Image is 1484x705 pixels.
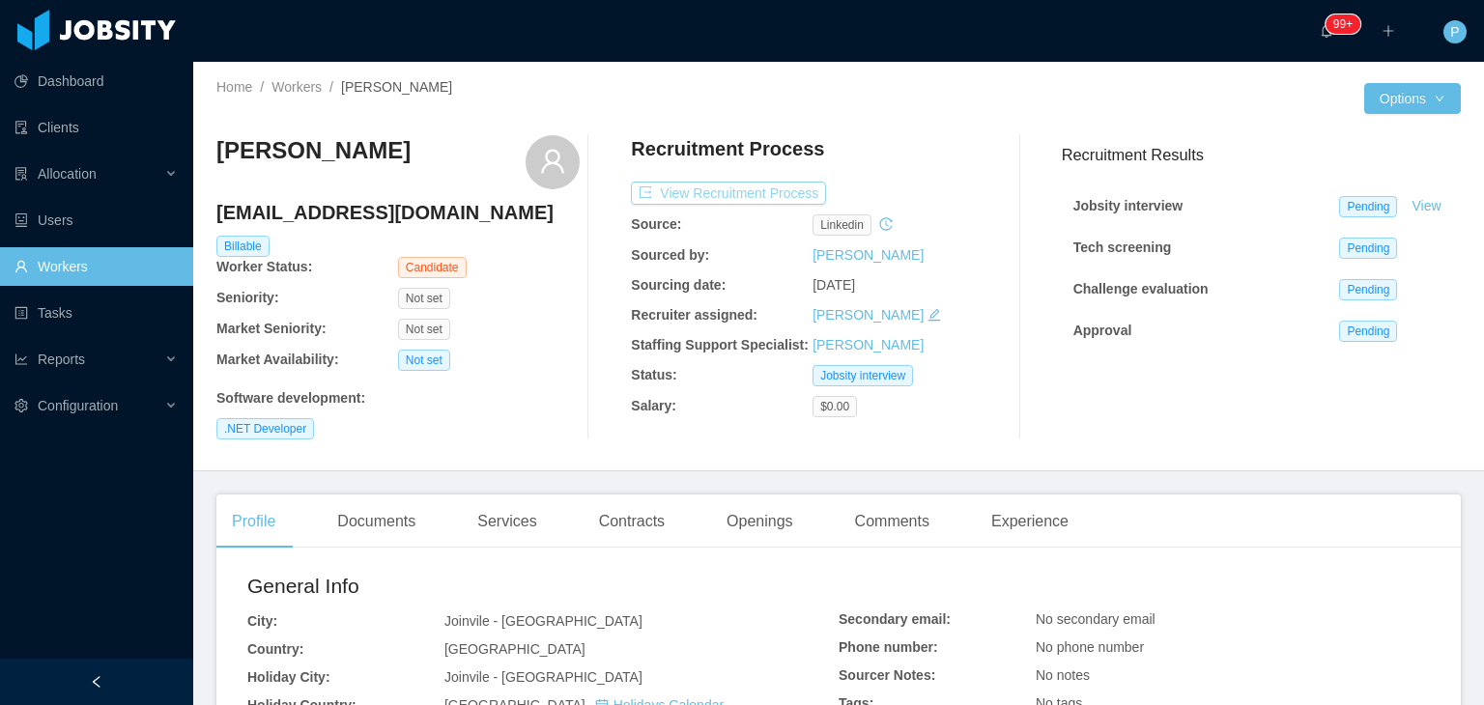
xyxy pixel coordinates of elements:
[1073,198,1184,213] strong: Jobsity interview
[813,277,855,293] span: [DATE]
[216,236,270,257] span: Billable
[1073,281,1209,296] strong: Challenge evaluation
[813,396,857,417] span: $0.00
[813,247,924,263] a: [PERSON_NAME]
[398,257,467,278] span: Candidate
[1339,321,1397,342] span: Pending
[216,418,314,439] span: .NET Developer
[711,494,809,549] div: Openings
[840,494,945,549] div: Comments
[444,669,642,685] span: Joinvile - [GEOGRAPHIC_DATA]
[322,494,431,549] div: Documents
[216,199,580,226] h4: [EMAIL_ADDRESS][DOMAIN_NAME]
[216,135,411,166] h3: [PERSON_NAME]
[398,350,450,371] span: Not set
[260,79,264,95] span: /
[631,185,826,201] a: icon: exportView Recruitment Process
[247,669,330,685] b: Holiday City:
[1339,279,1397,300] span: Pending
[444,641,585,657] span: [GEOGRAPHIC_DATA]
[631,135,824,162] h4: Recruitment Process
[813,214,871,236] span: linkedin
[1073,323,1132,338] strong: Approval
[398,319,450,340] span: Not set
[38,352,85,367] span: Reports
[631,337,809,352] b: Staffing Support Specialist:
[631,182,826,205] button: icon: exportView Recruitment Process
[216,259,312,274] b: Worker Status:
[329,79,333,95] span: /
[398,288,450,309] span: Not set
[341,79,452,95] span: [PERSON_NAME]
[247,613,277,629] b: City:
[813,337,924,352] a: [PERSON_NAME]
[927,308,941,322] i: icon: edit
[14,247,178,286] a: icon: userWorkers
[976,494,1084,549] div: Experience
[631,307,757,323] b: Recruiter assigned:
[1450,20,1459,43] span: P
[839,667,935,683] b: Sourcer Notes:
[216,494,291,549] div: Profile
[216,321,327,336] b: Market Seniority:
[1036,611,1156,627] span: No secondary email
[1382,24,1395,38] i: icon: plus
[247,571,839,602] h2: General Info
[1405,198,1447,213] a: View
[38,166,97,182] span: Allocation
[631,277,726,293] b: Sourcing date:
[539,148,566,175] i: icon: user
[839,639,938,655] b: Phone number:
[631,398,676,413] b: Salary:
[14,399,28,412] i: icon: setting
[631,247,709,263] b: Sourced by:
[584,494,680,549] div: Contracts
[813,365,913,386] span: Jobsity interview
[813,307,924,323] a: [PERSON_NAME]
[1036,639,1144,655] span: No phone number
[879,217,893,231] i: icon: history
[14,62,178,100] a: icon: pie-chartDashboard
[631,216,681,232] b: Source:
[14,108,178,147] a: icon: auditClients
[1036,667,1090,683] span: No notes
[14,294,178,332] a: icon: profileTasks
[216,390,365,406] b: Software development :
[14,352,28,366] i: icon: line-chart
[1364,83,1461,114] button: Optionsicon: down
[216,290,279,305] b: Seniority:
[839,611,951,627] b: Secondary email:
[631,367,676,382] b: Status:
[1320,24,1333,38] i: icon: bell
[1339,196,1397,217] span: Pending
[14,201,178,240] a: icon: robotUsers
[271,79,322,95] a: Workers
[247,641,303,657] b: Country:
[1326,14,1360,34] sup: 1700
[462,494,552,549] div: Services
[1073,240,1172,255] strong: Tech screening
[216,79,252,95] a: Home
[1062,143,1461,167] h3: Recruitment Results
[38,398,118,413] span: Configuration
[1339,238,1397,259] span: Pending
[14,167,28,181] i: icon: solution
[216,352,339,367] b: Market Availability:
[444,613,642,629] span: Joinvile - [GEOGRAPHIC_DATA]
